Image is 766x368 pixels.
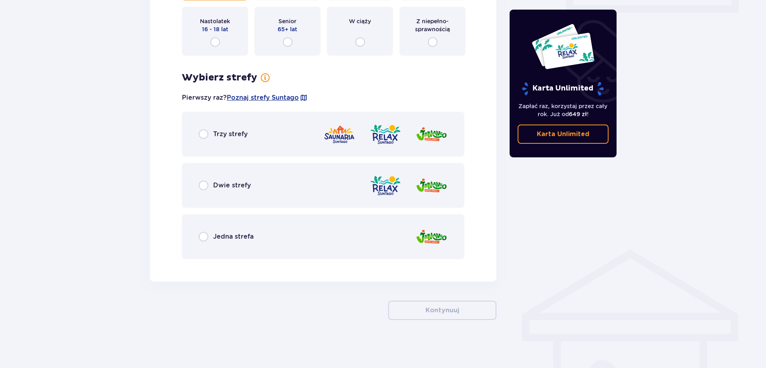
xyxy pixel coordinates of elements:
[323,123,355,146] img: Saunaria
[537,130,589,139] p: Karta Unlimited
[278,17,296,25] span: Senior
[521,82,605,96] p: Karta Unlimited
[415,225,448,248] img: Jamango
[415,174,448,197] img: Jamango
[213,181,251,190] span: Dwie strefy
[213,232,254,241] span: Jedna strefa
[213,130,248,139] span: Trzy strefy
[569,111,587,117] span: 649 zł
[388,301,496,320] button: Kontynuuj
[531,23,595,70] img: Dwie karty całoroczne do Suntago z napisem 'UNLIMITED RELAX', na białym tle z tropikalnymi liśćmi...
[349,17,371,25] span: W ciąży
[518,125,609,144] a: Karta Unlimited
[200,17,230,25] span: Nastolatek
[518,102,609,118] p: Zapłać raz, korzystaj przez cały rok. Już od !
[425,306,459,315] p: Kontynuuj
[182,93,308,102] p: Pierwszy raz?
[227,93,299,102] a: Poznaj strefy Suntago
[278,25,297,33] span: 65+ lat
[369,123,401,146] img: Relax
[369,174,401,197] img: Relax
[202,25,228,33] span: 16 - 18 lat
[407,17,458,33] span: Z niepełno­sprawnością
[415,123,448,146] img: Jamango
[182,72,257,84] h3: Wybierz strefy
